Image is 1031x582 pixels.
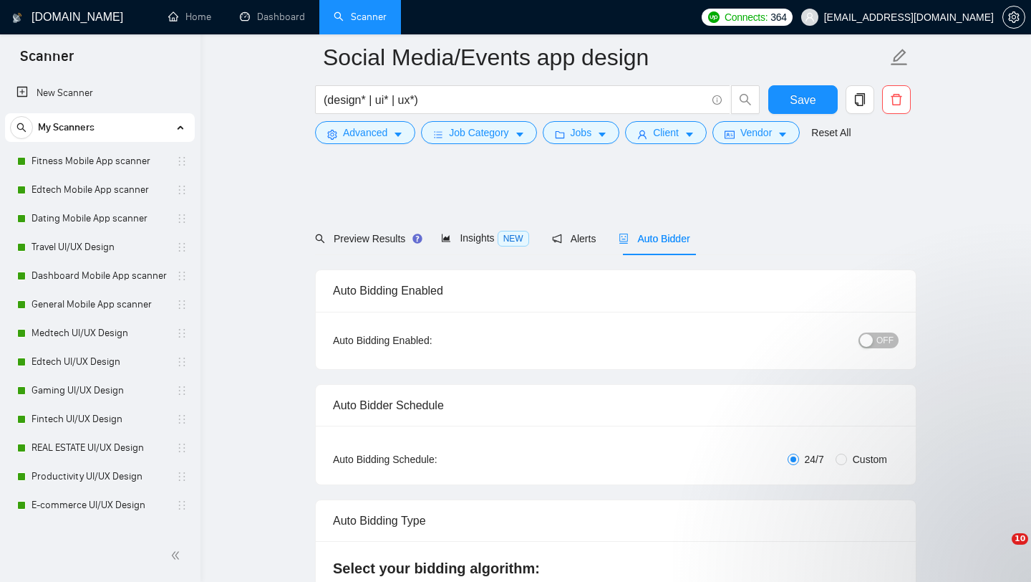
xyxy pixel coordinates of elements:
span: caret-down [684,129,694,140]
button: settingAdvancedcaret-down [315,121,415,144]
span: copy [846,93,873,106]
span: holder [176,270,188,282]
span: user [637,129,647,140]
span: holder [176,328,188,339]
span: user [805,12,815,22]
h4: Select your bidding algorithm: [333,558,899,578]
a: Dashboard Mobile App scanner [32,262,168,290]
div: Tooltip anchor [411,232,424,245]
a: Medtech UI/UX Design [32,319,168,348]
span: holder [176,414,188,425]
span: Advanced [343,125,387,140]
span: robot [619,234,629,244]
span: 364 [770,9,786,25]
button: search [731,85,760,114]
span: Vendor [740,125,772,140]
span: search [11,123,32,133]
button: Save [768,85,838,114]
span: holder [176,156,188,167]
input: Scanner name... [323,39,887,75]
span: NEW [498,231,529,247]
span: notification [552,234,562,244]
span: Auto Bidder [619,233,689,244]
a: New Scanner [16,79,183,108]
iframe: Intercom live chat [982,533,1017,568]
span: caret-down [778,129,788,140]
button: idcardVendorcaret-down [712,121,800,144]
a: Gaming UI/UX Design [32,376,168,405]
span: search [315,234,325,244]
a: Dating UI/UX Design [32,520,168,548]
span: bars [433,129,443,140]
a: Dating Mobile App scanner [32,204,168,233]
span: holder [176,242,188,253]
a: Fintech UI/UX Design [32,405,168,434]
a: Reset All [811,125,851,140]
a: E-commerce UI/UX Design [32,491,168,520]
a: Productivity UI/UX Design [32,462,168,491]
span: Jobs [571,125,592,140]
span: My Scanners [38,113,95,142]
img: upwork-logo.png [708,11,720,23]
span: holder [176,442,188,454]
span: Preview Results [315,233,418,244]
a: Fitness Mobile App scanner [32,147,168,176]
span: caret-down [515,129,525,140]
span: Alerts [552,233,596,244]
a: General Mobile App scanner [32,290,168,319]
span: search [732,93,759,106]
span: setting [327,129,337,140]
span: holder [176,213,188,224]
span: holder [176,184,188,196]
span: idcard [725,129,735,140]
span: double-left [170,548,185,563]
button: delete [882,85,911,114]
span: Save [790,91,815,109]
span: delete [883,93,910,106]
div: Auto Bidding Enabled [333,270,899,311]
span: 10 [1012,533,1028,545]
img: logo [12,6,22,29]
a: REAL ESTATE UI/UX Design [32,434,168,462]
span: holder [176,385,188,396]
span: OFF [876,333,894,348]
button: barsJob Categorycaret-down [421,121,536,144]
a: searchScanner [334,11,387,23]
span: Job Category [449,125,508,140]
span: holder [176,528,188,540]
button: setting [1002,6,1025,29]
span: holder [176,356,188,368]
a: Edtech Mobile App scanner [32,176,168,204]
div: Auto Bidding Type [333,500,899,541]
div: Auto Bidding Enabled: [333,333,521,348]
span: setting [1003,11,1025,23]
span: Insights [441,232,528,244]
button: copy [846,85,874,114]
a: Travel UI/UX Design [32,233,168,262]
span: Client [653,125,679,140]
span: caret-down [393,129,403,140]
span: holder [176,471,188,482]
input: Search Freelance Jobs... [324,91,706,109]
div: Auto Bidding Schedule: [333,452,521,467]
button: search [10,116,33,139]
span: info-circle [712,95,722,105]
span: holder [176,299,188,310]
span: Connects: [725,9,768,25]
a: setting [1002,11,1025,23]
li: New Scanner [5,79,195,108]
span: folder [555,129,565,140]
a: homeHome [168,11,211,23]
div: Auto Bidder Schedule [333,385,899,426]
a: Edtech UI/UX Design [32,348,168,376]
button: folderJobscaret-down [543,121,620,144]
span: caret-down [597,129,607,140]
span: edit [890,48,909,67]
span: Scanner [9,46,85,76]
span: holder [176,500,188,511]
span: area-chart [441,233,451,243]
button: userClientcaret-down [625,121,707,144]
a: dashboardDashboard [240,11,305,23]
